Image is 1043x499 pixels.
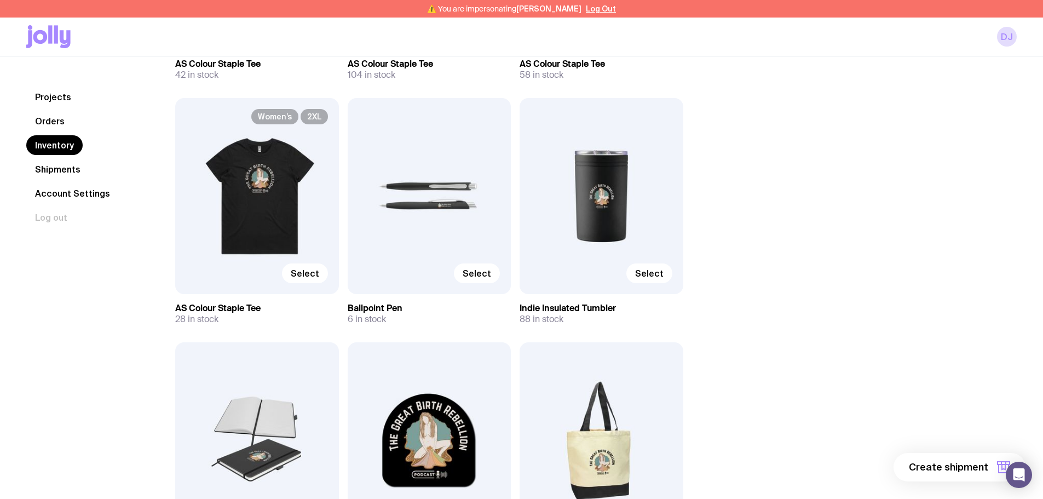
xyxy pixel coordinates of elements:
[301,109,328,124] span: 2XL
[635,268,664,279] span: Select
[520,59,683,70] h3: AS Colour Staple Tee
[26,111,73,131] a: Orders
[909,461,988,474] span: Create shipment
[251,109,298,124] span: Women’s
[516,4,581,13] span: [PERSON_NAME]
[520,303,683,314] h3: Indie Insulated Tumbler
[175,314,218,325] span: 28 in stock
[348,70,395,81] span: 104 in stock
[175,59,339,70] h3: AS Colour Staple Tee
[26,87,80,107] a: Projects
[348,303,511,314] h3: Ballpoint Pen
[586,4,616,13] button: Log Out
[463,268,491,279] span: Select
[427,4,581,13] span: ⚠️ You are impersonating
[520,70,563,81] span: 58 in stock
[894,453,1025,481] button: Create shipment
[291,268,319,279] span: Select
[997,27,1017,47] a: DJ
[348,314,386,325] span: 6 in stock
[26,208,76,227] button: Log out
[175,303,339,314] h3: AS Colour Staple Tee
[1006,462,1032,488] div: Open Intercom Messenger
[26,183,119,203] a: Account Settings
[175,70,218,81] span: 42 in stock
[26,135,83,155] a: Inventory
[26,159,89,179] a: Shipments
[520,314,563,325] span: 88 in stock
[348,59,511,70] h3: AS Colour Staple Tee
